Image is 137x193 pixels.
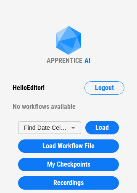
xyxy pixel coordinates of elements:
[18,120,81,135] div: Find Date Cells - Fluent API Example
[85,121,119,134] button: Load
[18,139,119,153] button: Load Workflow File
[13,81,45,95] div: Hello Editor !
[84,81,124,95] button: Logout
[47,161,90,168] span: My Checkpoints
[18,158,119,171] button: My Checkpoints
[84,57,90,64] div: AI
[13,100,124,113] div: No workflows available
[18,176,119,190] button: Recordings
[42,143,95,149] span: Load Workflow File
[95,124,109,131] span: Load
[47,57,82,64] div: APPRENTICE
[52,26,85,57] img: Apprentice AI
[53,180,84,186] span: Recordings
[95,85,114,91] span: Logout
